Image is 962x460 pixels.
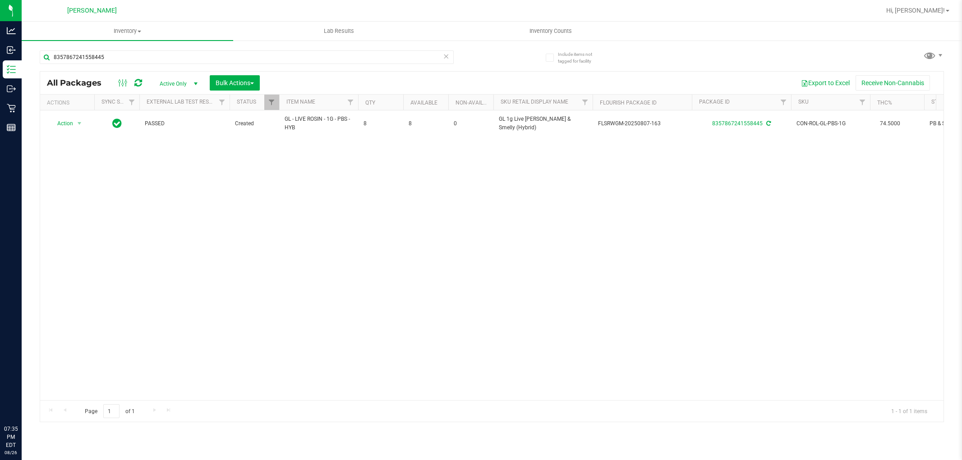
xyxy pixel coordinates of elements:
[286,99,315,105] a: Item Name
[22,27,233,35] span: Inventory
[77,404,142,418] span: Page of 1
[103,404,120,418] input: 1
[598,119,686,128] span: FLSRWGM-20250807-163
[578,95,593,110] a: Filter
[145,119,224,128] span: PASSED
[47,78,110,88] span: All Packages
[499,115,587,132] span: GL 1g Live [PERSON_NAME] & Smelly (Hybrid)
[7,46,16,55] inline-svg: Inbound
[796,119,865,128] span: CON-ROL-GL-PBS-1G
[410,100,437,106] a: Available
[312,27,366,35] span: Lab Results
[101,99,136,105] a: Sync Status
[233,22,445,41] a: Lab Results
[855,95,870,110] a: Filter
[49,117,74,130] span: Action
[74,117,85,130] span: select
[9,388,36,415] iframe: Resource center
[215,95,230,110] a: Filter
[147,99,217,105] a: External Lab Test Result
[216,79,254,87] span: Bulk Actions
[7,123,16,132] inline-svg: Reports
[47,100,91,106] div: Actions
[886,7,945,14] span: Hi, [PERSON_NAME]!
[877,100,892,106] a: THC%
[7,104,16,113] inline-svg: Retail
[712,120,763,127] a: 8357867241558445
[875,117,905,130] span: 74.5000
[409,119,443,128] span: 8
[765,120,771,127] span: Sync from Compliance System
[285,115,353,132] span: GL - LIVE ROSIN - 1G - PBS - HYB
[776,95,791,110] a: Filter
[235,119,274,128] span: Created
[237,99,256,105] a: Status
[365,100,375,106] a: Qty
[456,100,496,106] a: Non-Available
[7,65,16,74] inline-svg: Inventory
[40,50,454,64] input: Search Package ID, Item Name, SKU, Lot or Part Number...
[364,119,398,128] span: 8
[22,22,233,41] a: Inventory
[210,75,260,91] button: Bulk Actions
[558,51,603,64] span: Include items not tagged for facility
[7,26,16,35] inline-svg: Analytics
[884,404,934,418] span: 1 - 1 of 1 items
[343,95,358,110] a: Filter
[112,117,122,130] span: In Sync
[124,95,139,110] a: Filter
[699,99,730,105] a: Package ID
[501,99,568,105] a: Sku Retail Display Name
[931,99,950,105] a: Strain
[264,95,279,110] a: Filter
[600,100,657,106] a: Flourish Package ID
[7,84,16,93] inline-svg: Outbound
[4,425,18,449] p: 07:35 PM EDT
[4,449,18,456] p: 08/26
[454,119,488,128] span: 0
[67,7,117,14] span: [PERSON_NAME]
[856,75,930,91] button: Receive Non-Cannabis
[443,50,450,62] span: Clear
[517,27,584,35] span: Inventory Counts
[445,22,656,41] a: Inventory Counts
[795,75,856,91] button: Export to Excel
[798,99,809,105] a: SKU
